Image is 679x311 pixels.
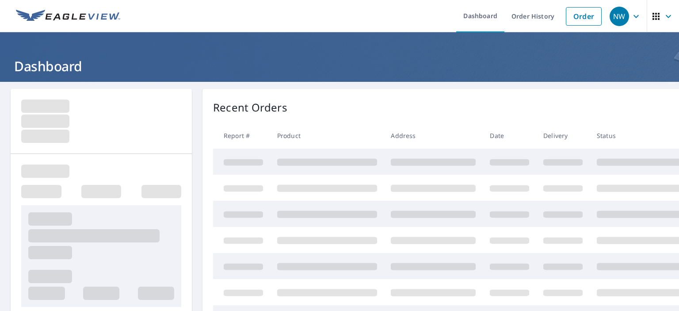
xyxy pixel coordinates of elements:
[16,10,120,23] img: EV Logo
[483,123,536,149] th: Date
[270,123,384,149] th: Product
[566,7,602,26] a: Order
[610,7,629,26] div: NW
[11,57,668,75] h1: Dashboard
[213,100,287,115] p: Recent Orders
[384,123,483,149] th: Address
[536,123,590,149] th: Delivery
[213,123,270,149] th: Report #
